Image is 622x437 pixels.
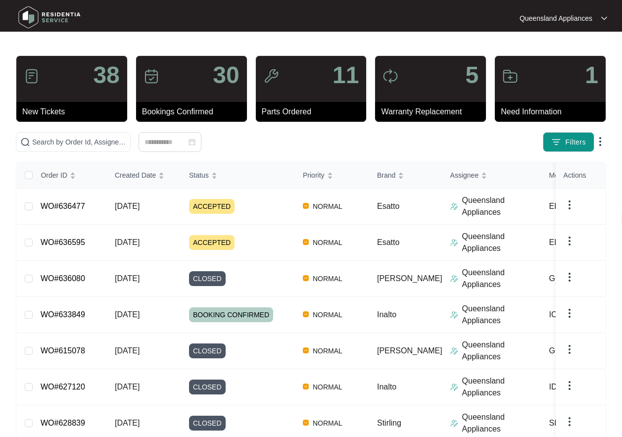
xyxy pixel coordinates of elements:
span: Esatto [377,238,399,246]
p: Queensland Appliances [462,194,541,218]
span: Order ID [41,170,67,181]
span: [DATE] [115,238,140,246]
p: 5 [465,63,478,87]
span: Assignee [450,170,479,181]
span: [DATE] [115,274,140,283]
span: Model [549,170,568,181]
th: Status [181,162,295,189]
img: dropdown arrow [564,343,575,355]
p: 30 [213,63,239,87]
span: Created Date [115,170,156,181]
span: ACCEPTED [189,235,235,250]
p: Queensland Appliances [462,411,541,435]
a: WO#636477 [41,202,85,210]
span: ACCEPTED [189,199,235,214]
img: Assigner Icon [450,383,458,391]
span: Stirling [377,419,401,427]
a: WO#636595 [41,238,85,246]
th: Created Date [107,162,181,189]
img: icon [383,68,398,84]
p: Queensland Appliances [462,267,541,291]
span: Esatto [377,202,399,210]
th: Assignee [442,162,541,189]
button: filter iconFilters [543,132,594,152]
a: WO#633849 [41,310,85,319]
img: Vercel Logo [303,384,309,389]
p: New Tickets [22,106,127,118]
span: NORMAL [309,381,346,393]
input: Search by Order Id, Assignee Name, Customer Name, Brand and Model [32,137,126,147]
img: residentia service logo [15,2,84,32]
img: dropdown arrow [594,136,606,147]
img: dropdown arrow [564,235,575,247]
span: Inalto [377,383,396,391]
p: 11 [333,63,359,87]
span: Status [189,170,209,181]
img: Vercel Logo [303,347,309,353]
p: Queensland Appliances [520,13,592,23]
p: Queensland Appliances [462,339,541,363]
span: NORMAL [309,237,346,248]
p: Queensland Appliances [462,375,541,399]
img: dropdown arrow [564,307,575,319]
img: Assigner Icon [450,311,458,319]
img: icon [144,68,159,84]
span: NORMAL [309,417,346,429]
img: Vercel Logo [303,275,309,281]
span: NORMAL [309,309,346,321]
span: [PERSON_NAME] [377,346,442,355]
img: icon [24,68,40,84]
span: [DATE] [115,419,140,427]
img: Vercel Logo [303,311,309,317]
p: Warranty Replacement [381,106,486,118]
th: Brand [369,162,442,189]
span: NORMAL [309,273,346,285]
span: NORMAL [309,345,346,357]
span: [DATE] [115,202,140,210]
p: Queensland Appliances [462,231,541,254]
img: Assigner Icon [450,202,458,210]
p: 38 [93,63,119,87]
span: Brand [377,170,395,181]
img: Assigner Icon [450,239,458,246]
img: Vercel Logo [303,239,309,245]
img: Vercel Logo [303,203,309,209]
span: CLOSED [189,343,226,358]
img: dropdown arrow [564,380,575,391]
span: BOOKING CONFIRMED [189,307,273,322]
img: search-icon [20,137,30,147]
a: WO#628839 [41,419,85,427]
th: Order ID [33,162,107,189]
p: Bookings Confirmed [142,106,247,118]
span: CLOSED [189,271,226,286]
span: [PERSON_NAME] [377,274,442,283]
a: WO#627120 [41,383,85,391]
span: CLOSED [189,416,226,431]
img: dropdown arrow [564,271,575,283]
a: WO#615078 [41,346,85,355]
p: Parts Ordered [262,106,367,118]
a: WO#636080 [41,274,85,283]
span: Filters [565,137,586,147]
img: dropdown arrow [564,199,575,211]
img: filter icon [551,137,561,147]
p: Need Information [501,106,606,118]
span: [DATE] [115,310,140,319]
img: Assigner Icon [450,419,458,427]
span: NORMAL [309,200,346,212]
span: [DATE] [115,383,140,391]
p: 1 [585,63,598,87]
span: [DATE] [115,346,140,355]
img: icon [502,68,518,84]
th: Actions [556,162,605,189]
span: Inalto [377,310,396,319]
img: Assigner Icon [450,347,458,355]
img: dropdown arrow [601,16,607,21]
img: dropdown arrow [564,416,575,428]
img: Assigner Icon [450,275,458,283]
span: Priority [303,170,325,181]
th: Priority [295,162,369,189]
p: Queensland Appliances [462,303,541,327]
img: Vercel Logo [303,420,309,426]
img: icon [263,68,279,84]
